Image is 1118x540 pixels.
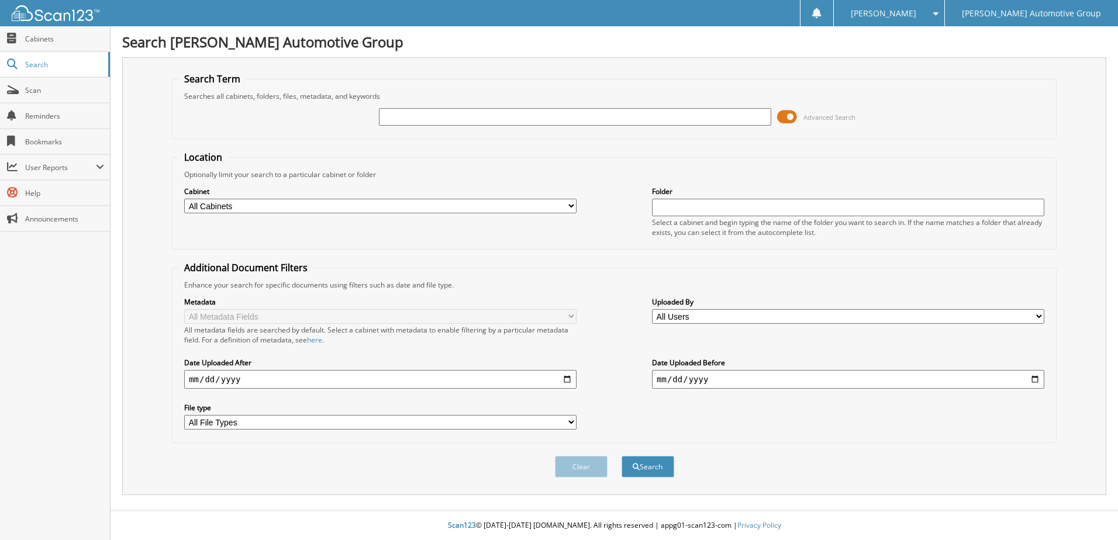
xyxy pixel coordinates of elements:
[652,358,1044,368] label: Date Uploaded Before
[25,34,104,44] span: Cabinets
[184,403,577,413] label: File type
[737,520,781,530] a: Privacy Policy
[178,169,1050,179] div: Optionally limit your search to a particular cabinet or folder
[25,137,104,147] span: Bookmarks
[652,297,1044,307] label: Uploaded By
[555,456,608,477] button: Clear
[652,370,1044,389] input: end
[622,456,674,477] button: Search
[851,10,916,17] span: [PERSON_NAME]
[178,261,313,274] legend: Additional Document Filters
[184,297,577,307] label: Metadata
[25,111,104,121] span: Reminders
[652,217,1044,237] div: Select a cabinet and begin typing the name of the folder you want to search in. If the name match...
[184,325,577,345] div: All metadata fields are searched by default. Select a cabinet with metadata to enable filtering b...
[111,511,1118,540] div: © [DATE]-[DATE] [DOMAIN_NAME]. All rights reserved | appg01-scan123-com |
[122,32,1106,51] h1: Search [PERSON_NAME] Automotive Group
[178,72,246,85] legend: Search Term
[803,113,855,122] span: Advanced Search
[184,370,577,389] input: start
[962,10,1101,17] span: [PERSON_NAME] Automotive Group
[184,358,577,368] label: Date Uploaded After
[25,85,104,95] span: Scan
[25,188,104,198] span: Help
[178,151,228,164] legend: Location
[448,520,476,530] span: Scan123
[178,280,1050,290] div: Enhance your search for specific documents using filters such as date and file type.
[12,5,99,21] img: scan123-logo-white.svg
[184,186,577,196] label: Cabinet
[25,162,96,172] span: User Reports
[652,186,1044,196] label: Folder
[178,91,1050,101] div: Searches all cabinets, folders, files, metadata, and keywords
[25,214,104,224] span: Announcements
[307,335,322,345] a: here
[25,60,102,70] span: Search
